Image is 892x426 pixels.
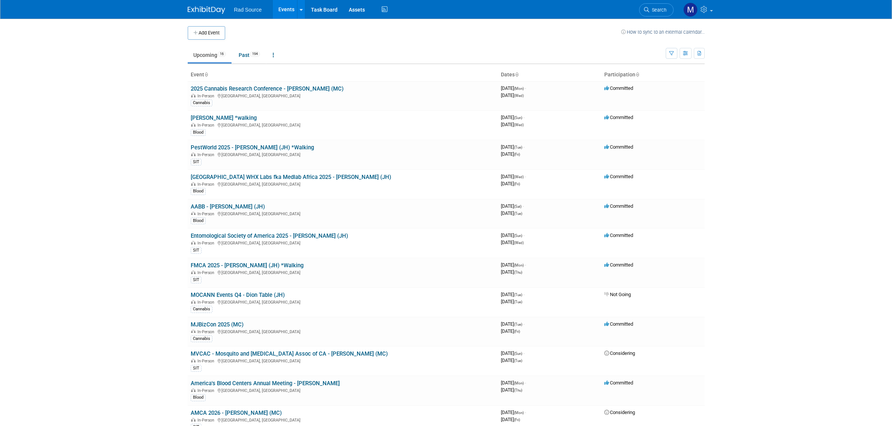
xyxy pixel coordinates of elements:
div: SIT [191,365,202,372]
span: [DATE] [501,357,522,363]
span: (Mon) [514,381,524,385]
span: (Wed) [514,123,524,127]
span: [DATE] [501,417,520,422]
div: [GEOGRAPHIC_DATA], [GEOGRAPHIC_DATA] [191,122,495,128]
div: [GEOGRAPHIC_DATA], [GEOGRAPHIC_DATA] [191,357,495,363]
div: SIT [191,159,202,165]
span: Rad Source [234,7,262,13]
span: In-Person [197,418,217,423]
span: (Sun) [514,234,522,238]
span: (Mon) [514,86,524,91]
span: In-Person [197,359,217,363]
div: [GEOGRAPHIC_DATA], [GEOGRAPHIC_DATA] [191,269,495,275]
div: [GEOGRAPHIC_DATA], [GEOGRAPHIC_DATA] [191,92,495,98]
span: (Fri) [514,329,520,334]
div: Blood [191,188,206,195]
span: Search [649,7,666,13]
span: - [523,115,524,120]
span: - [523,321,524,327]
img: In-Person Event [191,418,196,422]
span: Committed [604,232,633,238]
span: In-Person [197,94,217,98]
span: (Tue) [514,145,522,149]
span: In-Person [197,329,217,334]
span: Considering [604,350,635,356]
span: (Tue) [514,359,522,363]
span: (Tue) [514,212,522,216]
span: [DATE] [501,387,522,393]
span: [DATE] [501,122,524,127]
div: [GEOGRAPHIC_DATA], [GEOGRAPHIC_DATA] [191,210,495,216]
img: In-Person Event [191,212,196,215]
span: In-Person [197,241,217,246]
a: How to sync to an external calendar... [621,29,705,35]
span: [DATE] [501,181,520,186]
span: [DATE] [501,210,522,216]
span: - [523,232,524,238]
img: In-Person Event [191,152,196,156]
a: [GEOGRAPHIC_DATA] WHX Labs fka Medlab Africa 2025 - [PERSON_NAME] (JH) [191,174,391,180]
span: [DATE] [501,85,526,91]
div: Cannabis [191,306,212,313]
span: In-Person [197,123,217,128]
div: Blood [191,129,206,136]
img: ExhibitDay [188,6,225,14]
span: Committed [604,174,633,179]
span: - [525,174,526,179]
span: Committed [604,144,633,150]
span: [DATE] [501,144,524,150]
div: [GEOGRAPHIC_DATA], [GEOGRAPHIC_DATA] [191,181,495,187]
div: Blood [191,394,206,401]
span: In-Person [197,182,217,187]
span: In-Person [197,152,217,157]
span: - [525,85,526,91]
a: AMCA 2026 - [PERSON_NAME] (MC) [191,410,282,416]
span: - [523,144,524,150]
span: 16 [218,51,226,57]
a: MJBizCon 2025 (MC) [191,321,244,328]
div: [GEOGRAPHIC_DATA], [GEOGRAPHIC_DATA] [191,240,495,246]
span: [DATE] [501,350,524,356]
span: [DATE] [501,292,524,297]
div: [GEOGRAPHIC_DATA], [GEOGRAPHIC_DATA] [191,387,495,393]
span: Not Going [604,292,631,297]
span: In-Person [197,300,217,305]
span: [DATE] [501,232,524,238]
div: SIT [191,247,202,254]
span: - [525,380,526,386]
span: In-Person [197,212,217,216]
span: In-Person [197,270,217,275]
span: (Wed) [514,175,524,179]
img: In-Person Event [191,359,196,362]
span: - [525,410,526,415]
span: [DATE] [501,151,520,157]
div: Cannabis [191,335,212,342]
a: Entomological Society of America 2025 - [PERSON_NAME] (JH) [191,232,348,239]
span: (Sun) [514,116,522,120]
a: Past194 [233,48,266,62]
div: SIT [191,277,202,283]
span: (Tue) [514,293,522,297]
a: [PERSON_NAME] *walking [191,115,257,121]
img: In-Person Event [191,241,196,244]
th: Participation [601,69,705,81]
span: (Thu) [514,270,522,274]
span: (Sat) [514,204,521,209]
span: Committed [604,380,633,386]
span: [DATE] [501,92,524,98]
span: [DATE] [501,328,520,334]
div: [GEOGRAPHIC_DATA], [GEOGRAPHIC_DATA] [191,299,495,305]
a: Sort by Event Name [204,71,208,77]
span: Considering [604,410,635,415]
span: (Sun) [514,352,522,356]
div: Blood [191,217,206,224]
span: [DATE] [501,410,526,415]
img: In-Person Event [191,300,196,304]
img: In-Person Event [191,123,196,127]
span: (Tue) [514,300,522,304]
span: [DATE] [501,321,524,327]
span: - [523,292,524,297]
a: FMCA 2025 - [PERSON_NAME] (JH) *Walking [191,262,303,269]
button: Add Event [188,26,225,40]
span: (Fri) [514,152,520,156]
